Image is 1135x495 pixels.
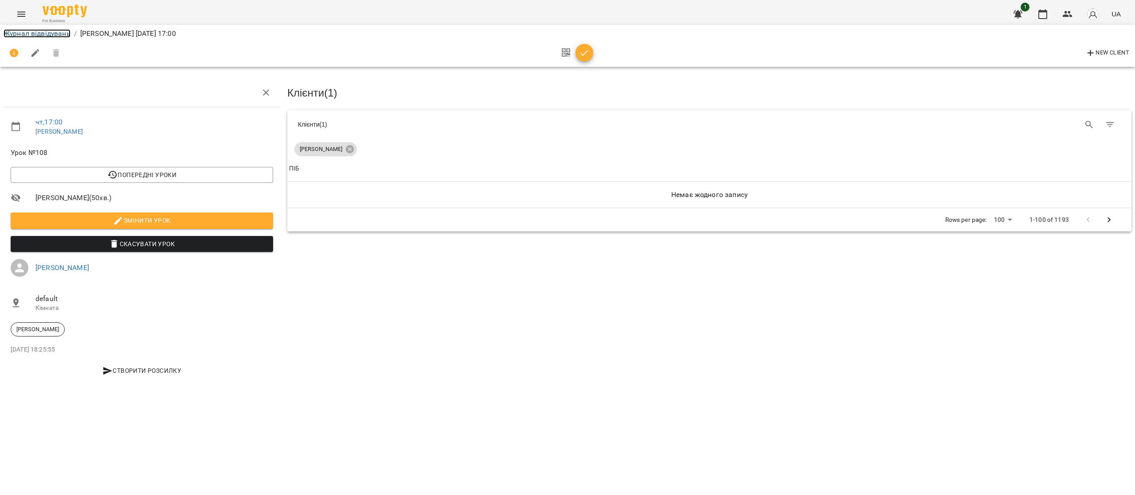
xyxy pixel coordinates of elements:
[287,87,1131,99] h3: Клієнти ( 1 )
[287,110,1131,139] div: Table Toolbar
[1087,8,1099,20] img: avatar_s.png
[11,147,273,158] span: Урок №108
[1029,216,1069,224] p: 1-100 of 1193
[11,345,273,354] p: [DATE] 18:25:55
[35,128,83,135] a: [PERSON_NAME]
[990,213,1015,226] div: 100
[35,304,273,313] p: Кімната
[18,215,266,226] span: Змінити урок
[1112,9,1121,19] span: UA
[11,325,64,333] span: [PERSON_NAME]
[4,29,70,38] a: Журнал відвідувань
[35,193,273,203] span: [PERSON_NAME] ( 50 хв. )
[11,322,65,336] div: [PERSON_NAME]
[11,167,273,183] button: Попередні уроки
[1083,46,1131,60] button: New Client
[294,142,357,156] div: [PERSON_NAME]
[18,239,266,249] span: Скасувати Урок
[289,189,1130,201] h6: Немає жодного запису
[80,28,176,39] p: [PERSON_NAME] [DATE] 17:00
[1108,6,1124,22] button: UA
[1099,209,1120,231] button: Next Page
[1079,114,1100,135] button: Search
[43,4,87,17] img: Voopty Logo
[945,216,987,224] p: Rows per page:
[35,263,89,272] a: [PERSON_NAME]
[11,213,273,228] button: Змінити урок
[35,294,273,304] span: default
[1021,3,1029,12] span: 1
[289,163,299,174] div: ПІБ
[298,120,703,129] div: Клієнти ( 1 )
[289,163,299,174] div: Sort
[289,163,1130,174] span: ПІБ
[43,18,87,24] span: For Business
[1100,114,1121,135] button: Фільтр
[74,28,77,39] li: /
[4,28,1131,39] nav: breadcrumb
[14,365,270,376] span: Створити розсилку
[35,118,63,126] a: чт , 17:00
[11,4,32,25] button: Menu
[11,363,273,379] button: Створити розсилку
[1085,48,1129,58] span: New Client
[18,170,266,180] span: Попередні уроки
[11,236,273,252] button: Скасувати Урок
[294,145,348,153] span: [PERSON_NAME]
